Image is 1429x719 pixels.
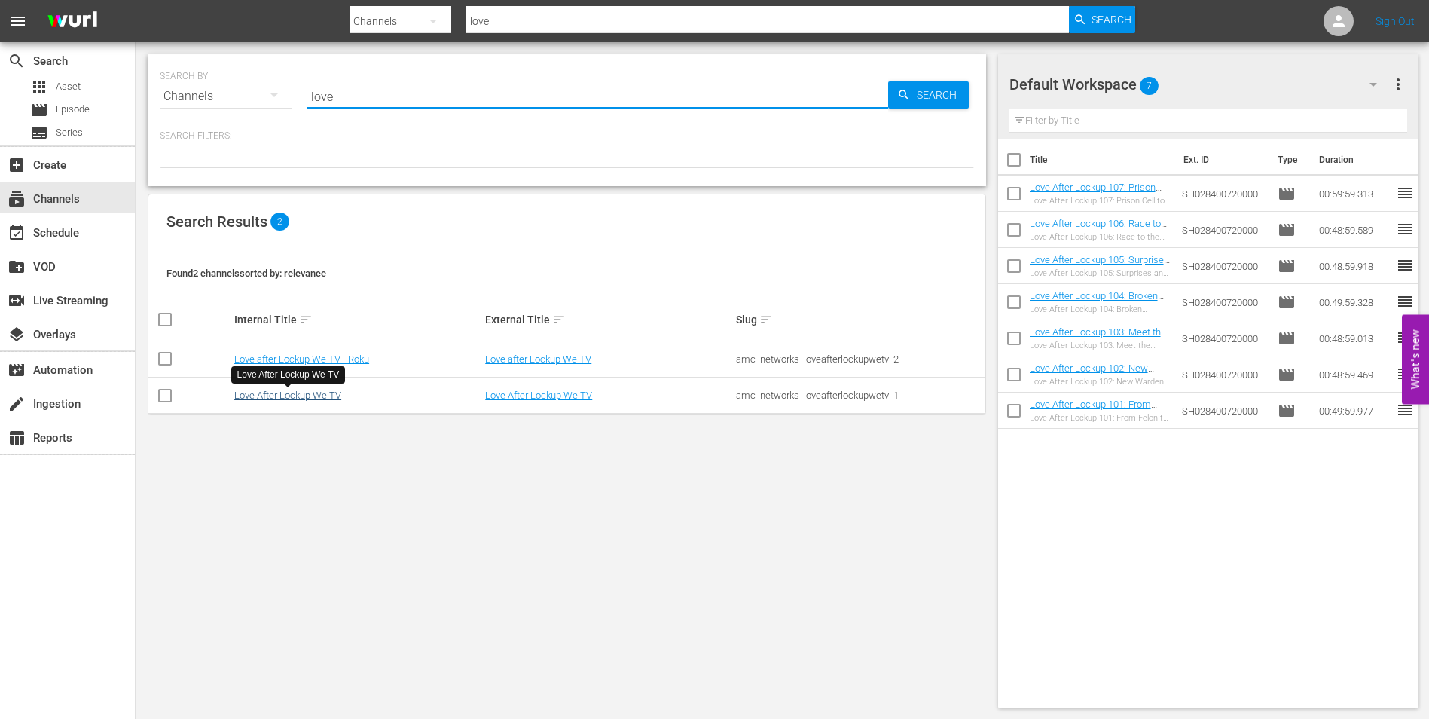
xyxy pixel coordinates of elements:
[1030,413,1171,423] div: Love After Lockup 101: From Felon to Fiance
[270,213,289,231] span: 2
[1278,221,1296,239] span: Episode
[166,213,267,231] span: Search Results
[1278,185,1296,203] span: Episode
[9,12,27,30] span: menu
[1176,212,1272,248] td: SH028400720000
[1030,304,1171,314] div: Love After Lockup 104: Broken Promises
[1278,293,1296,311] span: Episode
[1313,212,1396,248] td: 00:48:59.589
[1396,365,1414,383] span: reorder
[1030,268,1171,278] div: Love After Lockup 105: Surprises and Sentences
[1092,6,1131,33] span: Search
[8,258,26,276] span: VOD
[1030,377,1171,387] div: Love After Lockup 102: New Warden in [GEOGRAPHIC_DATA]
[1389,75,1407,93] span: more_vert
[1396,184,1414,202] span: reorder
[1176,356,1272,393] td: SH028400720000
[1176,248,1272,284] td: SH028400720000
[1069,6,1135,33] button: Search
[1313,320,1396,356] td: 00:48:59.013
[1030,232,1171,242] div: Love After Lockup 106: Race to the Altar
[1396,256,1414,274] span: reorder
[299,313,313,326] span: sort
[1176,176,1272,212] td: SH028400720000
[8,52,26,70] span: Search
[8,361,26,379] span: Automation
[1313,393,1396,429] td: 00:49:59.977
[1030,363,1166,430] a: Love After Lockup 102: New Warden in [GEOGRAPHIC_DATA] (Love After Lockup 102: New Warden in [GEO...
[1402,315,1429,405] button: Open Feedback Widget
[237,369,340,381] div: Love After Lockup We TV
[56,79,81,94] span: Asset
[36,4,108,39] img: ans4CAIJ8jUAAAAAAAAAAAAAAAAAAAAAAAAgQb4GAAAAAAAAAAAAAAAAAAAAAAAAJMjXAAAAAAAAAAAAAAAAAAAAAAAAgAT5G...
[1313,356,1396,393] td: 00:48:59.469
[1396,401,1414,419] span: reorder
[1278,257,1296,275] span: Episode
[1269,139,1310,181] th: Type
[1313,248,1396,284] td: 00:48:59.918
[1030,139,1174,181] th: Title
[1396,220,1414,238] span: reorder
[1176,393,1272,429] td: SH028400720000
[1278,329,1296,347] span: Episode
[736,390,982,401] div: amc_networks_loveafterlockupwetv_1
[56,102,90,117] span: Episode
[160,130,974,142] p: Search Filters:
[8,292,26,310] span: Live Streaming
[1310,139,1400,181] th: Duration
[1030,341,1171,350] div: Love After Lockup 103: Meet the Parents
[8,395,26,413] span: Ingestion
[552,313,566,326] span: sort
[485,353,591,365] a: Love after Lockup We TV
[234,353,369,365] a: Love after Lockup We TV - Roku
[56,125,83,140] span: Series
[1140,70,1159,102] span: 7
[485,311,731,329] div: External Title
[1176,320,1272,356] td: SH028400720000
[1376,15,1415,27] a: Sign Out
[736,353,982,365] div: amc_networks_loveafterlockupwetv_2
[1009,63,1392,106] div: Default Workspace
[30,101,48,119] span: Episode
[1030,196,1171,206] div: Love After Lockup 107: Prison Cell to Wedding Bells
[1313,176,1396,212] td: 00:59:59.313
[485,390,592,401] a: Love After Lockup We TV
[759,313,773,326] span: sort
[234,311,481,329] div: Internal Title
[234,390,341,401] a: Love After Lockup We TV
[1030,290,1165,347] a: Love After Lockup 104: Broken Promises (Love After Lockup 104: Broken Promises (amc_networks_love...
[911,81,969,109] span: Search
[1278,366,1296,384] span: Episode
[1396,292,1414,311] span: reorder
[1030,326,1167,383] a: Love After Lockup 103: Meet the Parents (Love After Lockup 103: Meet the Parents (amc_networks_lo...
[30,124,48,142] span: Series
[8,429,26,447] span: Reports
[166,268,326,279] span: Found 2 channels sorted by: relevance
[160,75,292,118] div: Channels
[1174,139,1269,181] th: Ext. ID
[1030,218,1167,274] a: Love After Lockup 106: Race to the Altar (Love After Lockup 106: Race to the Altar (amc_networks_...
[1030,254,1170,322] a: Love After Lockup 105: Surprises and Sentences (Love After Lockup 105: Surprises and Sentences (a...
[8,190,26,208] span: Channels
[8,224,26,242] span: Schedule
[1396,329,1414,347] span: reorder
[8,326,26,344] span: Overlays
[1030,399,1165,467] a: Love After Lockup 101: From Felon to Fiance (Love After Lockup 101: From Felon to Fiance (amc_net...
[1389,66,1407,102] button: more_vert
[1278,402,1296,420] span: Episode
[30,78,48,96] span: Asset
[8,156,26,174] span: Create
[1176,284,1272,320] td: SH028400720000
[736,311,982,329] div: Slug
[1313,284,1396,320] td: 00:49:59.328
[888,81,969,109] button: Search
[1030,182,1162,204] a: Love After Lockup 107: Prison Cell to Wedding Bells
